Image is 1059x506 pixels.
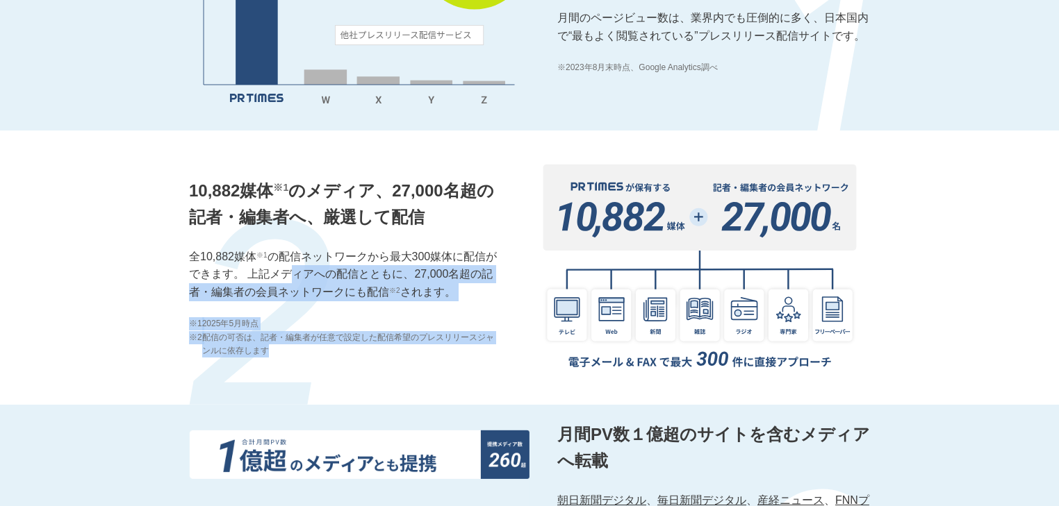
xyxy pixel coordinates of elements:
[389,287,400,294] span: ※2
[202,317,258,330] span: 2025年5月時点
[189,178,502,231] p: 10,882媒体 のメディア、27,000名超の記者・編集者へ、厳選して配信
[189,331,202,357] span: ※2
[189,248,502,301] p: 全10,882媒体 の配信ネットワークから最大300媒体に配信ができます。 上記メディアへの配信とともに、27,000名超の記者・編集者の会員ネットワークにも配信 されます。
[189,317,202,330] span: ※1
[256,251,268,259] span: ※1
[757,494,824,506] a: 産経ニュース
[529,147,870,388] img: 10,882媒体※1のメディア、27,000名超の記者・編集者へ、厳選して配信
[657,494,746,506] a: 毎日新聞デジタル
[557,494,646,506] a: 朝日新聞デジタル
[273,182,288,193] span: ※1
[557,61,870,74] span: ※2023年8月末時点、Google Analytics調べ
[557,9,870,44] p: 月間のページビュー数は、業界内でも圧倒的に多く、日本国内で“最もよく閲覧されている”プレスリリース配信サイトです。
[202,331,502,357] span: 配信の可否は、記者・編集者が任意で設定した配信希望のプレスリリースジャンルに依存します
[557,421,870,475] p: 月間PV数１億超のサイトを含むメディアへ転載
